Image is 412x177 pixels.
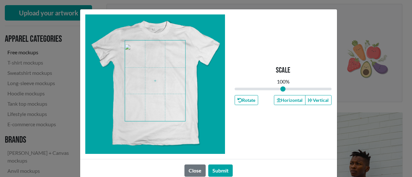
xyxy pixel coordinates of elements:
button: Horizontal [274,95,305,105]
button: Submit [208,164,233,177]
button: Rotate [235,95,258,105]
div: 100 % [277,78,290,85]
button: Close [184,164,206,177]
p: Scale [276,66,290,75]
button: Vertical [305,95,332,105]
